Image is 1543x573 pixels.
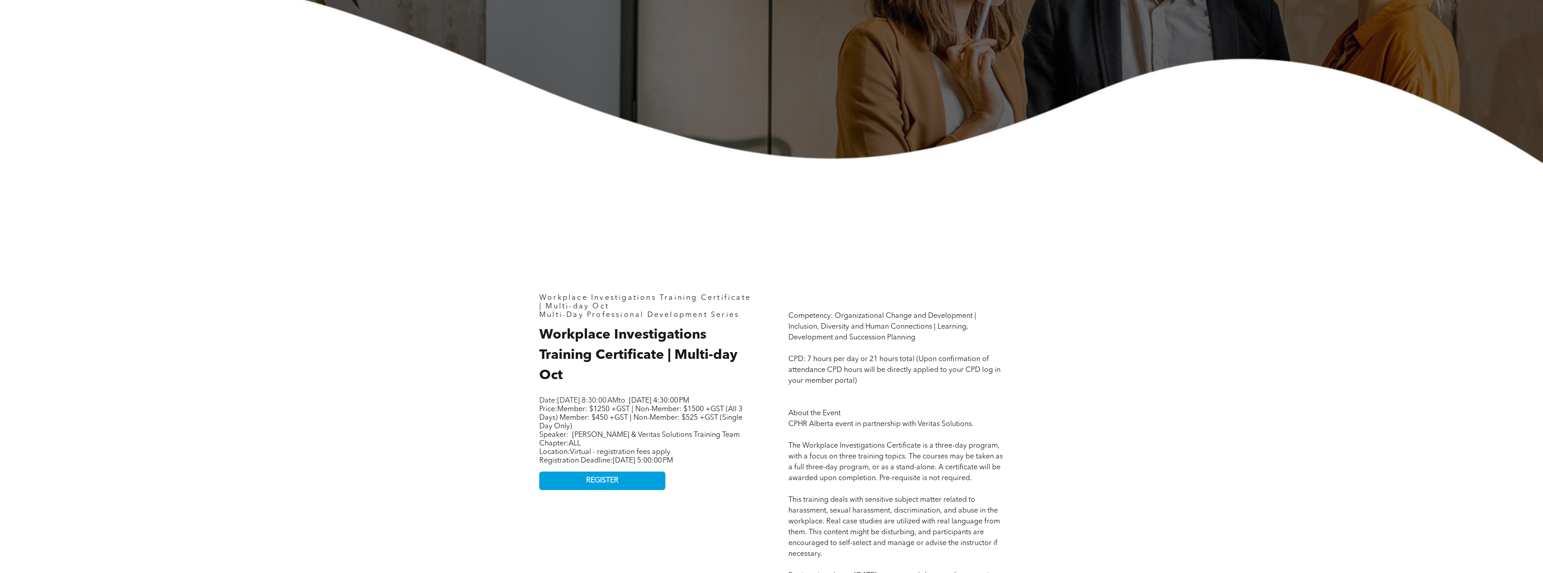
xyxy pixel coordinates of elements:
[539,406,742,430] span: Price:
[539,406,742,430] span: Member: $1250 +GST | Non-Member: $1500 +GST (All 3 Days) Member: $450 +GST | Non-Member: $525 +GS...
[569,440,581,447] span: ALL
[539,440,581,447] span: Chapter:
[586,477,619,485] span: REGISTER
[539,449,673,464] span: Location: Registration Deadline:
[539,397,625,404] span: Date: to
[570,449,670,456] span: Virtual - registration fees apply
[539,328,737,382] span: Workplace Investigations Training Certificate | Multi-day Oct
[613,457,673,464] span: [DATE] 5:00:00 PM
[557,397,619,404] span: [DATE] 8:30:00 AM
[572,431,740,439] span: [PERSON_NAME] & Veritas Solutions Training Team
[539,472,665,490] a: REGISTER
[539,312,739,319] span: Multi-Day Professional Development Series
[629,397,689,404] span: [DATE] 4:30:00 PM
[539,294,751,310] span: Workplace Investigations Training Certificate | Multi-day Oct
[539,431,569,439] span: Speaker:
